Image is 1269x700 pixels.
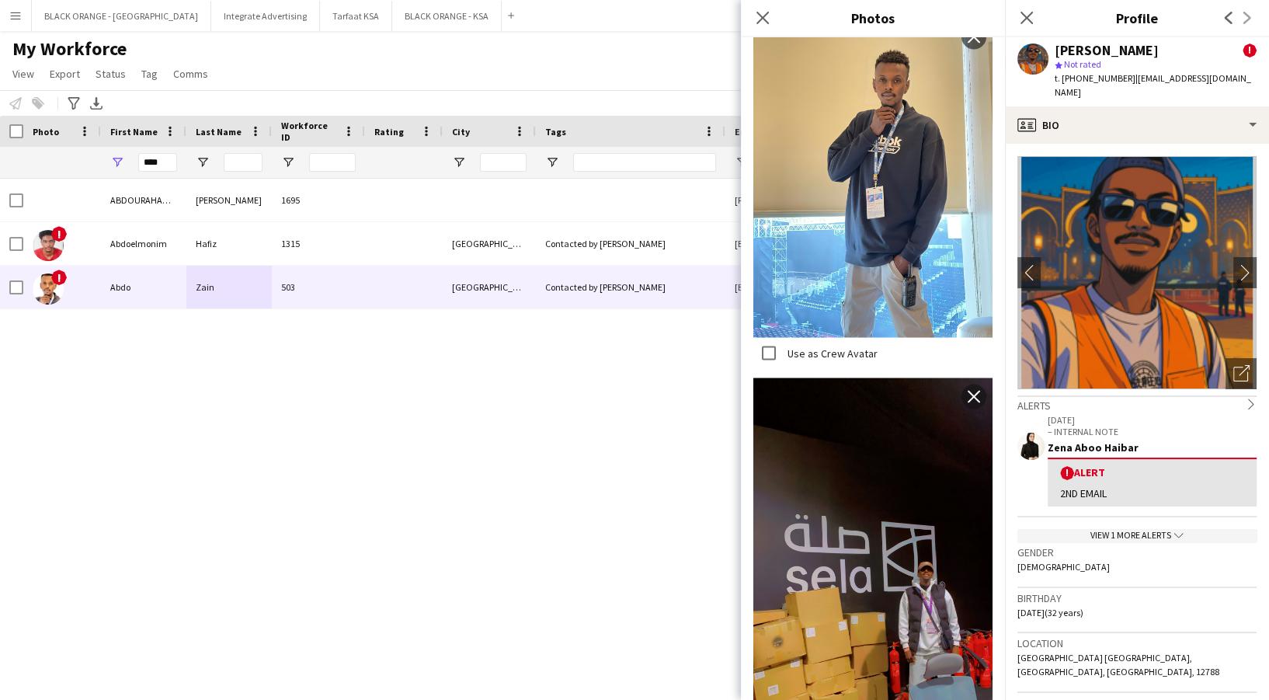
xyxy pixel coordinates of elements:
button: Open Filter Menu [281,155,295,169]
div: [PERSON_NAME][EMAIL_ADDRESS][DOMAIN_NAME] [725,179,1036,221]
button: Open Filter Menu [196,155,210,169]
span: Not rated [1064,58,1101,70]
button: BLACK ORANGE - [GEOGRAPHIC_DATA] [32,1,211,31]
span: t. [PHONE_NUMBER] [1055,72,1135,84]
button: Tarfaat KSA [320,1,392,31]
div: Contacted by [PERSON_NAME] [536,222,725,265]
a: Export [43,64,86,84]
button: Open Filter Menu [452,155,466,169]
div: Zena Aboo Haibar [1048,441,1257,454]
div: Bio [1005,106,1269,144]
div: View 1 more alerts [1017,529,1257,542]
div: [GEOGRAPHIC_DATA] [443,266,536,308]
span: Last Name [196,126,242,138]
div: Zain [186,266,272,308]
button: Open Filter Menu [735,155,749,169]
span: [DATE] (32 years) [1017,607,1083,618]
input: First Name Filter Input [138,153,177,172]
div: Alerts [1017,395,1257,413]
span: Status [96,67,126,81]
a: View [6,64,40,84]
div: 1315 [272,222,365,265]
h3: Photos [741,8,1005,28]
span: | [EMAIL_ADDRESS][DOMAIN_NAME] [1055,72,1251,98]
div: Hafiz [186,222,272,265]
input: Workforce ID Filter Input [309,153,356,172]
span: ! [51,270,67,285]
img: Crew avatar or photo [1017,156,1257,389]
div: [GEOGRAPHIC_DATA] [443,222,536,265]
div: 503 [272,266,365,308]
h3: Birthday [1017,591,1257,605]
a: Comms [167,64,214,84]
span: Export [50,67,80,81]
div: Abdoelmonim [101,222,186,265]
h3: Gender [1017,545,1257,559]
img: Abdo Zain [33,273,64,305]
button: Open Filter Menu [110,155,124,169]
p: [DATE] [1048,414,1257,426]
span: ! [1060,466,1074,480]
div: Alert [1060,465,1244,480]
img: Abdoelmonim Hafiz [33,230,64,261]
span: First Name [110,126,158,138]
span: Email [735,126,760,138]
a: Tag [135,64,164,84]
h3: Location [1017,636,1257,650]
div: 1695 [272,179,365,221]
div: [EMAIL_ADDRESS][DOMAIN_NAME] [725,222,1036,265]
div: [EMAIL_ADDRESS][DOMAIN_NAME] [725,266,1036,308]
app-action-btn: Advanced filters [64,94,83,113]
a: Status [89,64,132,84]
span: ! [1243,44,1257,57]
span: City [452,126,470,138]
p: – INTERNAL NOTE [1048,426,1257,437]
div: ABDOURAHAMAN [101,179,186,221]
h3: Profile [1005,8,1269,28]
button: BLACK ORANGE - KSA [392,1,502,31]
div: [PERSON_NAME] [186,179,272,221]
span: Rating [374,126,404,138]
div: Abdo [101,266,186,308]
span: Tags [545,126,566,138]
app-action-btn: Export XLSX [87,94,106,113]
label: Use as Crew Avatar [784,345,878,359]
input: Last Name Filter Input [224,153,262,172]
span: My Workforce [12,37,127,61]
div: [PERSON_NAME] [1055,44,1159,57]
span: Photo [33,126,59,138]
div: Open photos pop-in [1226,358,1257,389]
input: City Filter Input [480,153,527,172]
div: Contacted by [PERSON_NAME] [536,266,725,308]
span: Comms [173,67,208,81]
span: Tag [141,67,158,81]
input: Tags Filter Input [573,153,716,172]
div: 2ND EMAIL [1060,486,1244,500]
button: Open Filter Menu [545,155,559,169]
span: [GEOGRAPHIC_DATA] [GEOGRAPHIC_DATA], [GEOGRAPHIC_DATA], [GEOGRAPHIC_DATA], 12788 [1017,652,1219,677]
span: View [12,67,34,81]
img: Crew photo 1098011 [753,18,993,337]
button: Integrate Advertising [211,1,320,31]
span: Workforce ID [281,120,337,143]
span: ! [51,226,67,242]
span: [DEMOGRAPHIC_DATA] [1017,561,1110,573]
